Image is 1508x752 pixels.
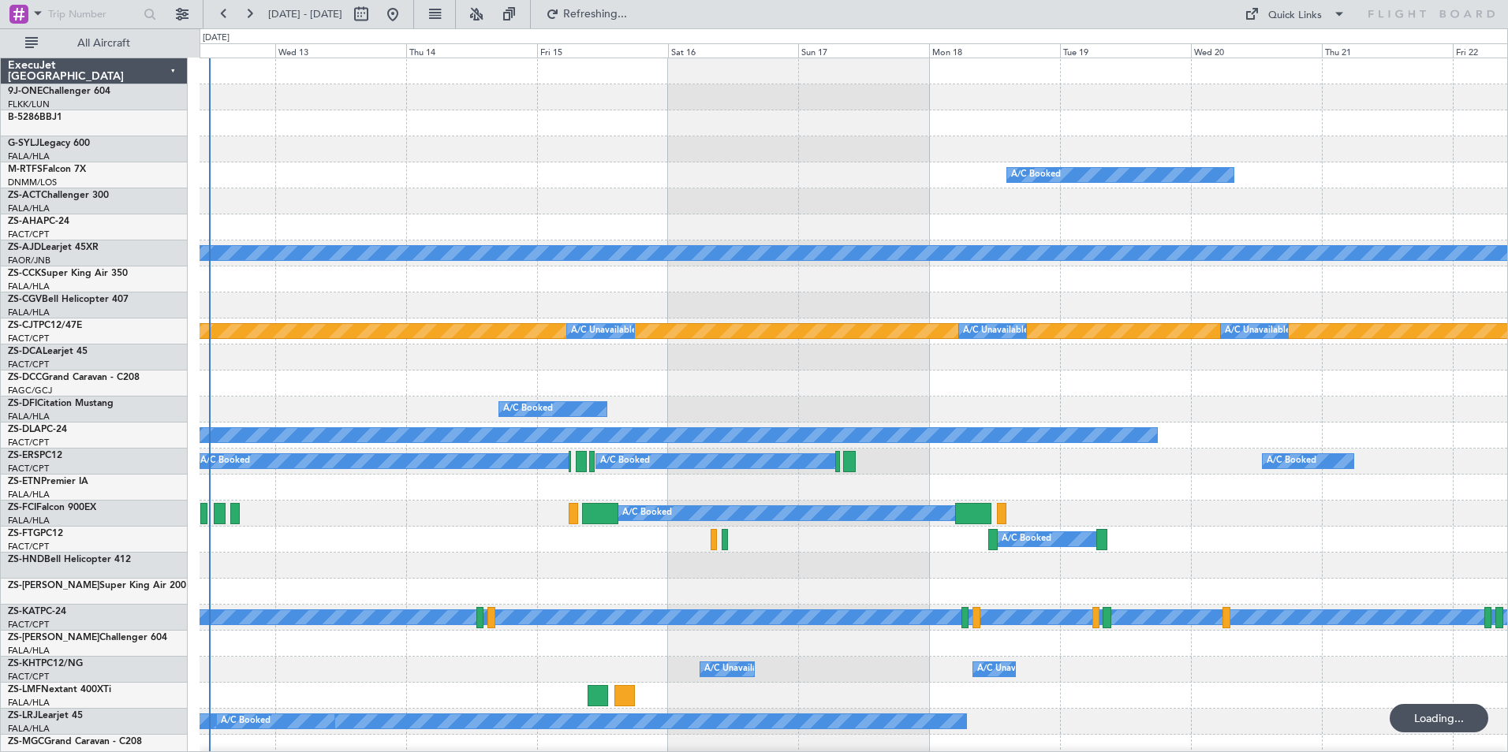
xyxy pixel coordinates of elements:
a: G-SYLJLegacy 600 [8,139,90,148]
div: Quick Links [1268,8,1322,24]
div: Wed 20 [1191,43,1322,58]
a: ZS-FCIFalcon 900EX [8,503,96,512]
a: FALA/HLA [8,723,50,735]
div: Mon 18 [929,43,1060,58]
div: A/C Booked [1011,163,1061,187]
div: Wed 13 [275,43,406,58]
span: ZS-FTG [8,529,40,538]
a: ZS-CCKSuper King Air 350 [8,269,128,278]
span: ZS-LRJ [8,711,38,720]
a: FLKK/LUN [8,99,50,110]
div: Sun 17 [798,43,929,58]
a: ZS-[PERSON_NAME]Super King Air 200 [8,581,186,590]
div: A/C Booked [200,449,250,473]
a: FACT/CPT [8,671,49,683]
a: FAGC/GCJ [8,385,52,396]
a: FAOR/JNB [8,255,50,266]
div: A/C Booked [600,449,650,473]
span: ZS-MGC [8,737,44,746]
a: FALA/HLA [8,645,50,657]
div: A/C Unavailable [571,319,636,343]
a: FALA/HLA [8,281,50,292]
a: ZS-DFICitation Mustang [8,399,114,408]
span: ZS-HND [8,555,44,564]
a: 9J-ONEChallenger 604 [8,87,110,96]
a: ZS-CGVBell Helicopter 407 [8,295,129,304]
a: FALA/HLA [8,411,50,423]
span: ZS-KAT [8,607,40,616]
div: A/C Unavailable [977,657,1043,681]
a: ZS-MGCGrand Caravan - C208 [8,737,142,746]
a: FACT/CPT [8,359,49,370]
div: Loading... [1390,704,1488,732]
span: ZS-DLA [8,425,41,434]
div: [DATE] [203,32,230,45]
span: ZS-CCK [8,269,41,278]
div: A/C Unavailable [963,319,1028,343]
div: Fri 15 [537,43,668,58]
a: FACT/CPT [8,437,49,449]
div: A/C Booked [221,709,271,733]
a: FALA/HLA [8,203,50,214]
a: FACT/CPT [8,333,49,344]
a: FALA/HLA [8,151,50,162]
div: Thu 21 [1322,43,1453,58]
span: ZS-CGV [8,295,42,304]
div: Sat 16 [668,43,799,58]
span: G-SYLJ [8,139,39,148]
a: ZS-HNDBell Helicopter 412 [8,555,131,564]
button: All Aircraft [17,31,171,56]
input: Trip Number [48,2,139,26]
span: ZS-ERS [8,451,39,460]
span: Refreshing... [562,9,629,20]
a: ZS-DCALearjet 45 [8,347,88,356]
span: ZS-DCA [8,347,43,356]
a: FACT/CPT [8,229,49,240]
a: FALA/HLA [8,515,50,527]
a: FACT/CPT [8,619,49,631]
span: ZS-AHA [8,217,43,226]
a: FACT/CPT [8,463,49,475]
span: ZS-[PERSON_NAME] [8,581,99,590]
a: ZS-ACTChallenger 300 [8,191,109,200]
span: ZS-DCC [8,373,42,382]
div: A/C Booked [1267,449,1316,473]
div: Tue 12 [144,43,275,58]
div: A/C Unavailable [704,657,770,681]
a: ZS-DCCGrand Caravan - C208 [8,373,140,382]
span: ZS-AJD [8,243,41,252]
span: B-5286 [8,113,39,122]
div: A/C Booked [622,501,672,525]
a: ZS-ETNPremier IA [8,477,88,486]
span: ZS-FCI [8,503,36,512]
div: A/C Booked [503,397,553,421]
a: ZS-FTGPC12 [8,529,63,538]
span: All Aircraft [41,38,166,49]
div: Thu 14 [406,43,537,58]
a: M-RTFSFalcon 7X [8,165,86,174]
a: ZS-CJTPC12/47E [8,321,82,330]
a: ZS-[PERSON_NAME]Challenger 604 [8,633,167,642]
span: ZS-KHT [8,659,41,668]
a: ZS-DLAPC-24 [8,425,67,434]
a: ZS-KATPC-24 [8,607,66,616]
a: FALA/HLA [8,697,50,709]
button: Quick Links [1237,2,1353,27]
div: A/C Unavailable [1225,319,1290,343]
span: [DATE] - [DATE] [268,7,342,21]
a: ZS-ERSPC12 [8,451,62,460]
a: DNMM/LOS [8,177,57,188]
a: FACT/CPT [8,541,49,553]
a: FALA/HLA [8,307,50,318]
a: FALA/HLA [8,489,50,501]
button: Refreshing... [539,2,633,27]
a: ZS-LRJLearjet 45 [8,711,83,720]
span: M-RTFS [8,165,43,174]
span: ZS-LMF [8,685,41,694]
span: ZS-[PERSON_NAME] [8,633,99,642]
span: ZS-CJT [8,321,39,330]
a: ZS-LMFNextant 400XTi [8,685,111,694]
span: 9J-ONE [8,87,43,96]
span: ZS-ETN [8,477,41,486]
span: ZS-DFI [8,399,37,408]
